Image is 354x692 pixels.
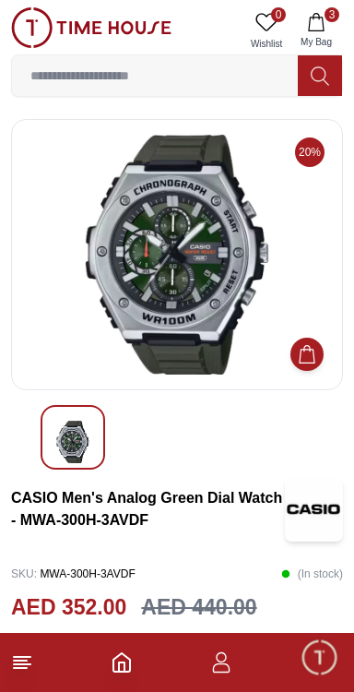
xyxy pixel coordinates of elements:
[243,7,289,54] a: 0Wishlist
[285,477,343,542] img: CASIO Men's Analog Green Dial Watch - MWA-300H-3AVDF
[11,591,126,624] h2: AED 352.00
[271,7,286,22] span: 0
[295,137,324,167] span: 20%
[293,35,339,49] span: My Bag
[290,338,324,371] button: Add to Cart
[11,560,136,588] p: MWA-300H-3AVDF
[56,421,89,463] img: CASIO Men's Analog Green Dial Watch - MWA-300H-3AVDF
[281,560,343,588] p: ( In stock )
[111,651,133,674] a: Home
[300,638,340,678] div: Chat Widget
[243,37,289,51] span: Wishlist
[27,135,327,375] img: CASIO Men's Analog Green Dial Watch - MWA-300H-3AVDF
[11,487,285,531] h3: CASIO Men's Analog Green Dial Watch - MWA-300H-3AVDF
[289,7,343,54] button: 3My Bag
[11,567,37,580] span: SKU :
[141,591,256,624] h3: AED 440.00
[324,7,339,22] span: 3
[11,7,171,48] img: ...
